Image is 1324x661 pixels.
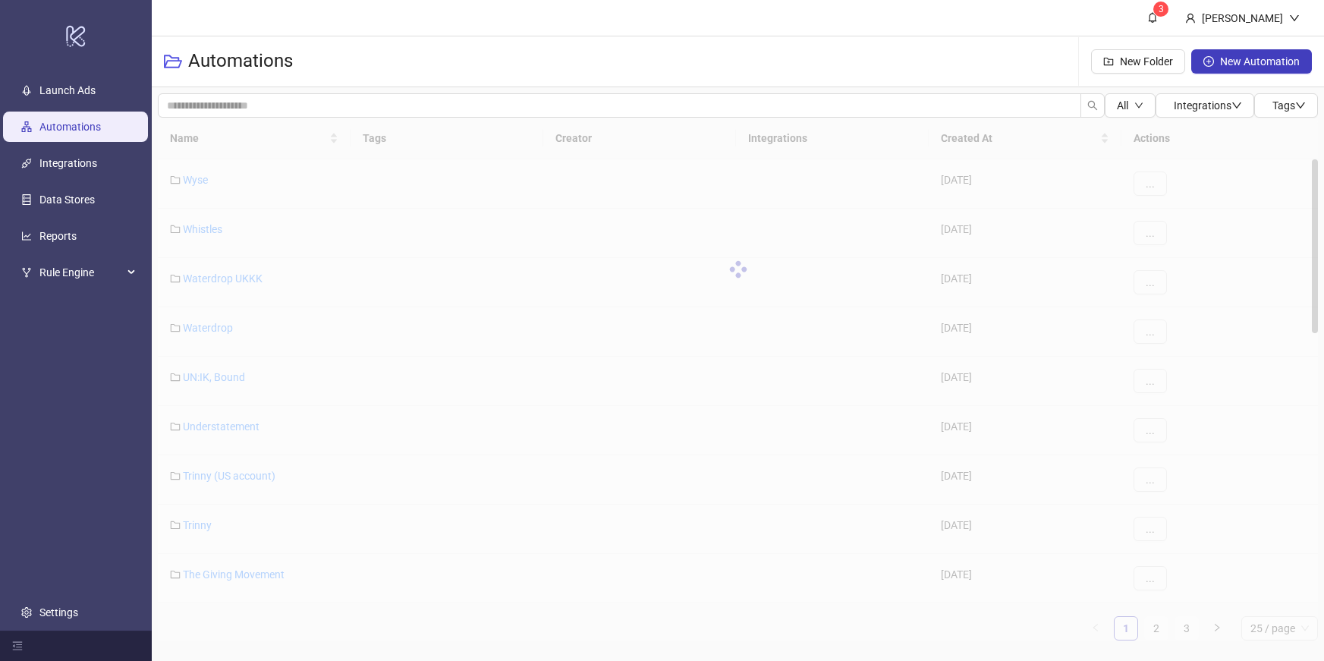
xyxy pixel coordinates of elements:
[1254,93,1318,118] button: Tagsdown
[1272,99,1306,112] span: Tags
[1134,101,1143,110] span: down
[1156,93,1254,118] button: Integrationsdown
[1159,4,1164,14] span: 3
[39,121,101,133] a: Automations
[39,84,96,96] a: Launch Ads
[164,52,182,71] span: folder-open
[1120,55,1173,68] span: New Folder
[1174,99,1242,112] span: Integrations
[39,257,123,288] span: Rule Engine
[1087,100,1098,111] span: search
[188,49,293,74] h3: Automations
[1203,56,1214,67] span: plus-circle
[39,230,77,242] a: Reports
[1103,56,1114,67] span: folder-add
[1091,49,1185,74] button: New Folder
[1196,10,1289,27] div: [PERSON_NAME]
[1231,100,1242,111] span: down
[1220,55,1300,68] span: New Automation
[1289,13,1300,24] span: down
[39,606,78,619] a: Settings
[1185,13,1196,24] span: user
[1105,93,1156,118] button: Alldown
[39,194,95,206] a: Data Stores
[1117,99,1128,112] span: All
[1147,12,1158,23] span: bell
[1153,2,1168,17] sup: 3
[1191,49,1312,74] button: New Automation
[12,641,23,651] span: menu-fold
[21,267,32,278] span: fork
[39,157,97,169] a: Integrations
[1295,100,1306,111] span: down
